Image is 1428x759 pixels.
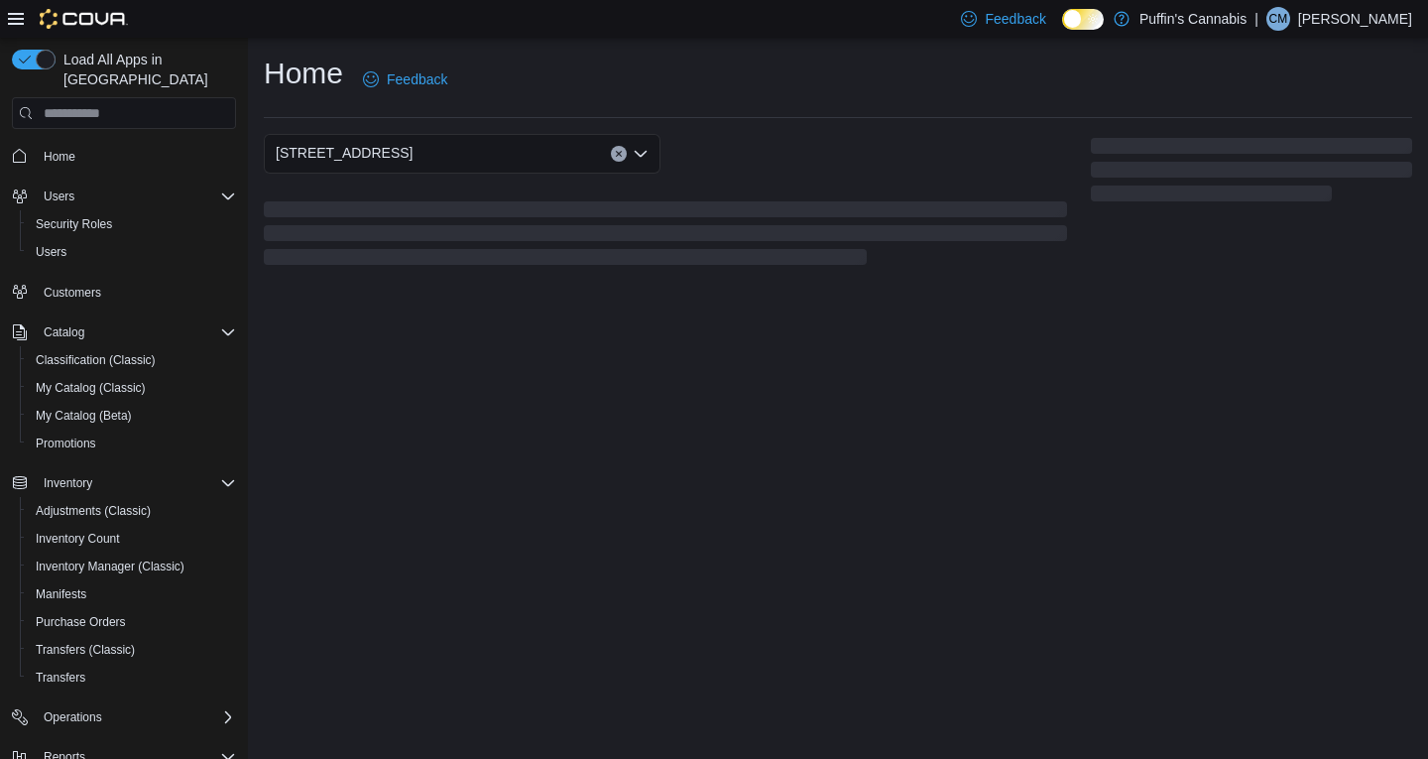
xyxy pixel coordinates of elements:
span: Inventory [44,475,92,491]
button: Promotions [20,430,244,457]
a: Manifests [28,582,94,606]
button: Clear input [611,146,627,162]
a: Purchase Orders [28,610,134,634]
span: Classification (Classic) [36,352,156,368]
span: My Catalog (Beta) [36,408,132,424]
button: Customers [4,278,244,307]
a: Promotions [28,432,104,455]
p: Puffin's Cannabis [1139,7,1247,31]
span: Transfers [28,666,236,690]
a: Adjustments (Classic) [28,499,159,523]
span: My Catalog (Classic) [28,376,236,400]
a: My Catalog (Classic) [28,376,154,400]
span: Adjustments (Classic) [28,499,236,523]
span: Feedback [387,69,447,89]
p: | [1254,7,1258,31]
button: Inventory [4,469,244,497]
a: Feedback [355,60,455,99]
span: Home [44,149,75,165]
button: Users [36,185,82,208]
span: Dark Mode [1062,30,1063,31]
span: Catalog [36,320,236,344]
a: Users [28,240,74,264]
span: Promotions [28,432,236,455]
button: Inventory Count [20,525,244,553]
span: Inventory Manager (Classic) [36,559,184,574]
button: Users [20,238,244,266]
a: Inventory Count [28,527,128,551]
button: Transfers (Classic) [20,636,244,664]
a: Transfers (Classic) [28,638,143,662]
span: Purchase Orders [36,614,126,630]
span: My Catalog (Classic) [36,380,146,396]
button: My Catalog (Beta) [20,402,244,430]
button: My Catalog (Classic) [20,374,244,402]
button: Purchase Orders [20,608,244,636]
span: Transfers (Classic) [28,638,236,662]
span: Transfers [36,670,85,686]
span: Security Roles [36,216,112,232]
span: [STREET_ADDRESS] [276,141,413,165]
span: Catalog [44,324,84,340]
button: Catalog [36,320,92,344]
button: Catalog [4,318,244,346]
span: Users [28,240,236,264]
span: Home [36,143,236,168]
p: [PERSON_NAME] [1298,7,1412,31]
button: Home [4,141,244,170]
span: Adjustments (Classic) [36,503,151,519]
button: Operations [36,705,110,729]
span: CM [1269,7,1288,31]
button: Open list of options [633,146,649,162]
a: Transfers [28,666,93,690]
span: My Catalog (Beta) [28,404,236,428]
a: Customers [36,281,109,305]
span: Inventory Count [36,531,120,547]
button: Adjustments (Classic) [20,497,244,525]
span: Purchase Orders [28,610,236,634]
a: Home [36,145,83,169]
img: Cova [40,9,128,29]
span: Operations [44,709,102,725]
a: Inventory Manager (Classic) [28,555,192,578]
span: Inventory Manager (Classic) [28,555,236,578]
button: Transfers [20,664,244,692]
span: Users [44,189,74,204]
h1: Home [264,54,343,93]
span: Feedback [985,9,1045,29]
span: Load All Apps in [GEOGRAPHIC_DATA] [56,50,236,89]
button: Classification (Classic) [20,346,244,374]
span: Customers [36,280,236,305]
span: Manifests [36,586,86,602]
span: Operations [36,705,236,729]
div: Curtis Muir [1266,7,1290,31]
span: Promotions [36,436,96,451]
span: Users [36,185,236,208]
span: Customers [44,285,101,301]
button: Security Roles [20,210,244,238]
span: Manifests [28,582,236,606]
span: Transfers (Classic) [36,642,135,658]
a: My Catalog (Beta) [28,404,140,428]
span: Inventory Count [28,527,236,551]
span: Inventory [36,471,236,495]
button: Inventory Manager (Classic) [20,553,244,580]
span: Users [36,244,66,260]
button: Inventory [36,471,100,495]
button: Users [4,183,244,210]
span: Classification (Classic) [28,348,236,372]
a: Classification (Classic) [28,348,164,372]
span: Loading [264,205,1067,269]
span: Security Roles [28,212,236,236]
button: Operations [4,703,244,731]
input: Dark Mode [1062,9,1104,30]
a: Security Roles [28,212,120,236]
span: Loading [1091,142,1412,205]
button: Manifests [20,580,244,608]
